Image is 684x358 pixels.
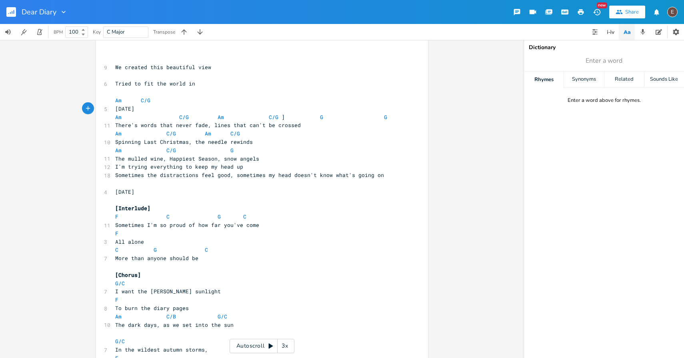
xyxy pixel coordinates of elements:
[564,72,604,88] div: Synonyms
[115,296,118,303] span: F
[115,304,189,312] span: To burn the diary pages
[115,280,125,287] span: G/C
[625,8,639,16] div: Share
[597,2,607,8] div: New
[22,8,56,16] span: Dear Diary
[205,246,208,253] span: C
[115,255,198,262] span: More than anyone should be
[115,130,122,137] span: Am
[115,80,195,87] span: Tried to fit the world in
[115,321,234,328] span: The dark days, as we set into the sun
[166,213,170,220] span: C
[115,163,243,170] span: I'm trying everything to keep my head up
[269,113,278,121] span: C/G
[115,338,125,345] span: G/C
[230,147,234,154] span: G
[115,155,259,162] span: The mulled wine, Happiest Season, snow angels
[218,313,227,320] span: G/C
[115,147,122,154] span: Am
[179,113,189,121] span: C/G
[154,246,157,253] span: G
[115,113,387,121] span: ]
[230,339,294,353] div: Autoscroll
[243,213,246,220] span: C
[115,230,118,237] span: F
[384,113,387,121] span: G
[115,213,118,220] span: F
[524,72,564,88] div: Rhymes
[115,313,122,320] span: Am
[667,3,678,21] button: E
[166,130,176,137] span: C/G
[205,130,211,137] span: Am
[115,113,122,121] span: Am
[115,271,141,278] span: [Chorus]
[218,113,224,121] span: Am
[54,30,63,34] div: BPM
[115,188,134,195] span: [DATE]
[166,147,176,154] span: C/G
[115,205,150,212] span: [Interlude]
[568,97,641,104] div: Enter a word above for rhymes.
[153,30,175,34] div: Transpose
[320,113,323,121] span: G
[115,64,211,71] span: We created this beautiful view
[529,45,679,50] div: Dictionary
[93,30,101,34] div: Key
[166,313,176,320] span: C/B
[667,7,678,17] div: edward
[115,105,134,112] span: [DATE]
[115,288,221,295] span: I want the [PERSON_NAME] sunlight
[141,97,150,104] span: C/G
[604,72,644,88] div: Related
[230,130,240,137] span: C/G
[278,339,292,353] div: 3x
[115,346,208,353] span: In the wildest autumn storms,
[115,97,122,104] span: Am
[218,213,221,220] span: G
[115,221,259,229] span: Sometimes I'm so proud of how far you've come
[115,246,118,253] span: C
[115,238,144,245] span: All alone
[115,138,253,145] span: Spinning Last Christmas, the needle rewinds
[586,56,622,66] span: Enter a word
[115,171,384,179] span: Sometimes the distractions feel good, sometimes my head doesn't know what's going on
[115,121,301,129] span: There's words that never fade, lines that can't be crossed
[589,5,605,19] button: New
[107,28,125,36] span: C Major
[644,72,684,88] div: Sounds Like
[609,6,645,18] button: Share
